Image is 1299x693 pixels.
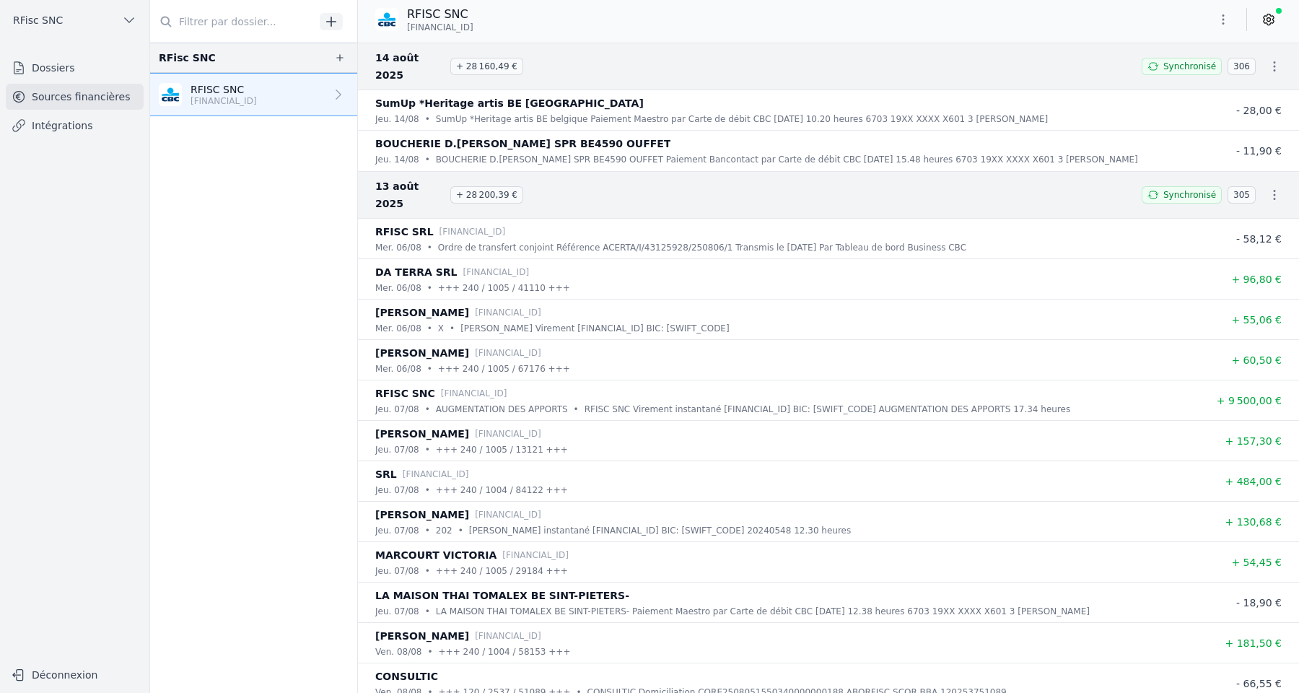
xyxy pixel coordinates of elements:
img: CBC_CREGBEBB.png [375,8,398,31]
p: +++ 240 / 1005 / 67176 +++ [438,362,570,376]
span: + 28 160,49 € [450,58,523,75]
span: Synchronisé [1163,61,1216,72]
p: SRL [375,466,397,483]
div: RFisc SNC [159,49,216,66]
span: - 28,00 € [1236,105,1282,116]
div: • [427,362,432,376]
p: X [438,321,444,336]
a: Intégrations [6,113,144,139]
p: RFISC SNC [407,6,473,23]
div: • [425,604,430,619]
p: +++ 240 / 1005 / 13121 +++ [436,443,568,457]
p: jeu. 14/08 [375,112,419,126]
div: • [427,240,432,255]
p: BOUCHERIE D.[PERSON_NAME] SPR BE4590 OUFFET Paiement Bancontact par Carte de débit CBC [DATE] 15.... [436,152,1138,167]
span: - 18,90 € [1236,597,1282,609]
p: [FINANCIAL_ID] [502,548,569,562]
input: Filtrer par dossier... [150,9,315,35]
p: +++ 240 / 1005 / 29184 +++ [436,564,568,578]
span: + 28 200,39 € [450,186,523,204]
p: [FINANCIAL_ID] [475,629,541,643]
div: • [425,483,430,497]
p: [PERSON_NAME] [375,304,469,321]
p: mer. 06/08 [375,321,421,336]
span: + 9 500,00 € [1217,395,1282,406]
p: [FINANCIAL_ID] [475,305,541,320]
button: RFisc SNC [6,9,144,32]
p: +++ 240 / 1005 / 41110 +++ [438,281,570,295]
button: Déconnexion [6,663,144,687]
div: • [427,281,432,295]
p: jeu. 07/08 [375,402,419,417]
p: LA MAISON THAI TOMALEX BE SINT-PIETERS- Paiement Maestro par Carte de débit CBC [DATE] 12.38 heur... [436,604,1090,619]
p: [FINANCIAL_ID] [439,225,506,239]
p: RFISC SRL [375,223,434,240]
p: [FINANCIAL_ID] [475,427,541,441]
p: DA TERRA SRL [375,263,458,281]
p: mer. 06/08 [375,240,421,255]
p: [PERSON_NAME] [375,425,469,443]
p: jeu. 14/08 [375,152,419,167]
span: + 96,80 € [1231,274,1282,285]
a: RFISC SNC [FINANCIAL_ID] [150,73,357,116]
p: [FINANCIAL_ID] [475,346,541,360]
span: - 66,55 € [1236,678,1282,689]
div: • [450,321,455,336]
div: • [574,402,579,417]
p: jeu. 07/08 [375,564,419,578]
span: 306 [1228,58,1256,75]
div: • [425,523,430,538]
span: + 55,06 € [1231,314,1282,326]
p: SumUp *Heritage artis BE [GEOGRAPHIC_DATA] [375,95,644,112]
p: +++ 240 / 1004 / 58153 +++ [439,645,571,659]
div: • [425,112,430,126]
p: Ordre de transfert conjoint Référence ACERTA/I/43125928/250806/1 Transmis le [DATE] Par Tableau d... [438,240,966,255]
span: RFisc SNC [13,13,63,27]
p: [FINANCIAL_ID] [441,386,507,401]
div: • [427,321,432,336]
p: mer. 06/08 [375,362,421,376]
p: RFISC SNC [191,82,257,97]
span: 305 [1228,186,1256,204]
p: [PERSON_NAME] [375,344,469,362]
p: jeu. 07/08 [375,483,419,497]
span: + 181,50 € [1225,637,1282,649]
p: +++ 240 / 1004 / 84122 +++ [436,483,568,497]
p: ven. 08/08 [375,645,421,659]
a: Dossiers [6,55,144,81]
span: 14 août 2025 [375,49,445,84]
span: Synchronisé [1163,189,1216,201]
p: jeu. 07/08 [375,604,419,619]
p: RFISC SNC Virement instantané [FINANCIAL_ID] BIC: [SWIFT_CODE] AUGMENTATION DES APPORTS 17.34 heures [585,402,1071,417]
a: Sources financières [6,84,144,110]
p: [FINANCIAL_ID] [403,467,469,481]
div: • [427,645,432,659]
p: jeu. 07/08 [375,443,419,457]
span: - 58,12 € [1236,233,1282,245]
p: [FINANCIAL_ID] [475,507,541,522]
span: [FINANCIAL_ID] [407,22,473,33]
p: BOUCHERIE D.[PERSON_NAME] SPR BE4590 OUFFET [375,135,670,152]
span: - 11,90 € [1236,145,1282,157]
p: [FINANCIAL_ID] [463,265,530,279]
div: • [425,152,430,167]
span: 13 août 2025 [375,178,445,212]
p: CONSULTIC [375,668,438,685]
p: SumUp *Heritage artis BE belgique Paiement Maestro par Carte de débit CBC [DATE] 10.20 heures 670... [436,112,1048,126]
p: mer. 06/08 [375,281,421,295]
p: 202 [436,523,452,538]
div: • [425,443,430,457]
p: [PERSON_NAME] Virement [FINANCIAL_ID] BIC: [SWIFT_CODE] [460,321,729,336]
p: jeu. 07/08 [375,523,419,538]
p: [PERSON_NAME] instantané [FINANCIAL_ID] BIC: [SWIFT_CODE] 20240548 12.30 heures [469,523,851,538]
p: LA MAISON THAI TOMALEX BE SINT-PIETERS- [375,587,629,604]
p: [FINANCIAL_ID] [191,95,257,107]
div: • [425,402,430,417]
p: [PERSON_NAME] [375,627,469,645]
span: + 484,00 € [1225,476,1282,487]
span: + 60,50 € [1231,354,1282,366]
p: RFISC SNC [375,385,435,402]
span: + 130,68 € [1225,516,1282,528]
p: AUGMENTATION DES APPORTS [436,402,568,417]
p: MARCOURT VICTORIA [375,546,497,564]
